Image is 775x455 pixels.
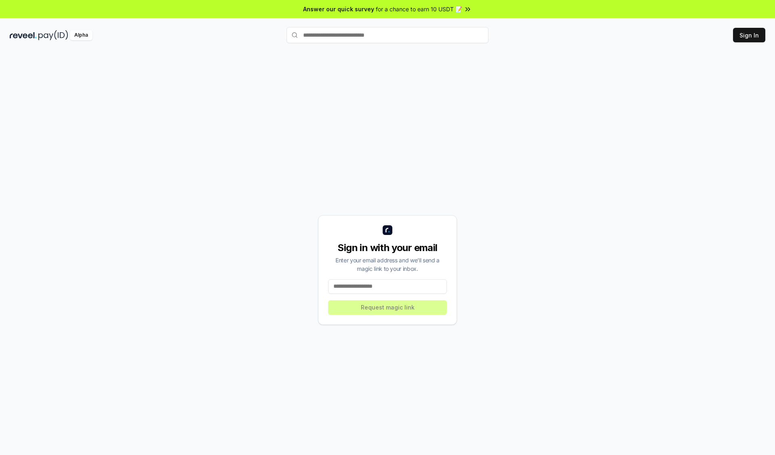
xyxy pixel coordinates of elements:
button: Sign In [733,28,765,42]
img: logo_small [383,225,392,235]
div: Enter your email address and we’ll send a magic link to your inbox. [328,256,447,273]
div: Sign in with your email [328,241,447,254]
div: Alpha [70,30,92,40]
img: reveel_dark [10,30,37,40]
span: for a chance to earn 10 USDT 📝 [376,5,462,13]
img: pay_id [38,30,68,40]
span: Answer our quick survey [303,5,374,13]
